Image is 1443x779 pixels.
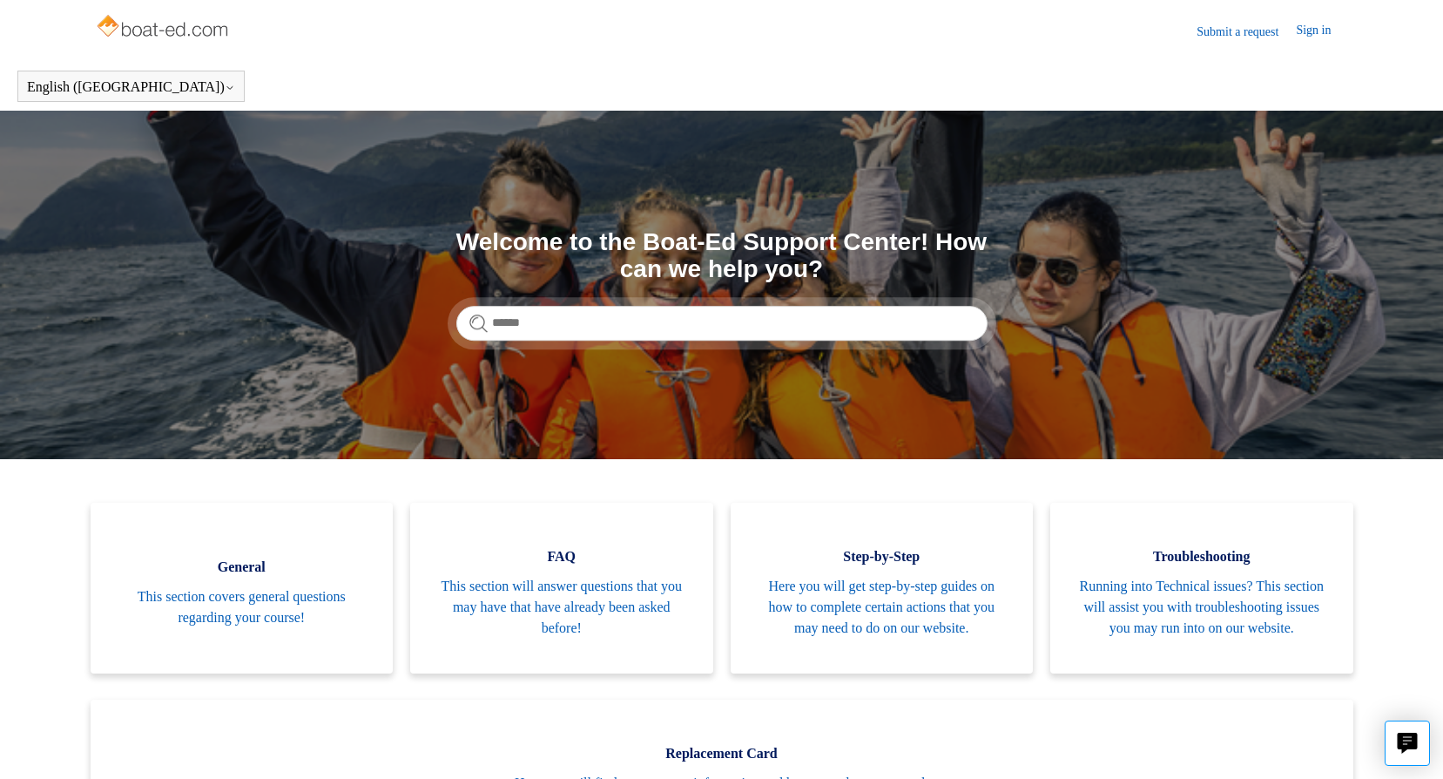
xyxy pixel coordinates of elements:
a: Step-by-Step Here you will get step-by-step guides on how to complete certain actions that you ma... [731,503,1034,674]
span: Running into Technical issues? This section will assist you with troubleshooting issues you may r... [1076,576,1327,639]
span: FAQ [436,546,687,567]
a: FAQ This section will answer questions that you may have that have already been asked before! [410,503,713,674]
h1: Welcome to the Boat-Ed Support Center! How can we help you? [456,229,988,283]
span: Step-by-Step [757,546,1008,567]
span: Troubleshooting [1076,546,1327,567]
span: This section covers general questions regarding your course! [117,586,367,628]
button: English ([GEOGRAPHIC_DATA]) [27,79,235,95]
img: Boat-Ed Help Center home page [95,10,233,45]
span: General [117,557,367,578]
span: Here you will get step-by-step guides on how to complete certain actions that you may need to do ... [757,576,1008,639]
input: Search [456,306,988,341]
span: Replacement Card [117,743,1327,764]
a: Sign in [1296,21,1348,42]
span: This section will answer questions that you may have that have already been asked before! [436,576,687,639]
a: Troubleshooting Running into Technical issues? This section will assist you with troubleshooting ... [1050,503,1353,674]
a: General This section covers general questions regarding your course! [91,503,394,674]
a: Submit a request [1197,23,1296,41]
button: Live chat [1385,721,1430,766]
